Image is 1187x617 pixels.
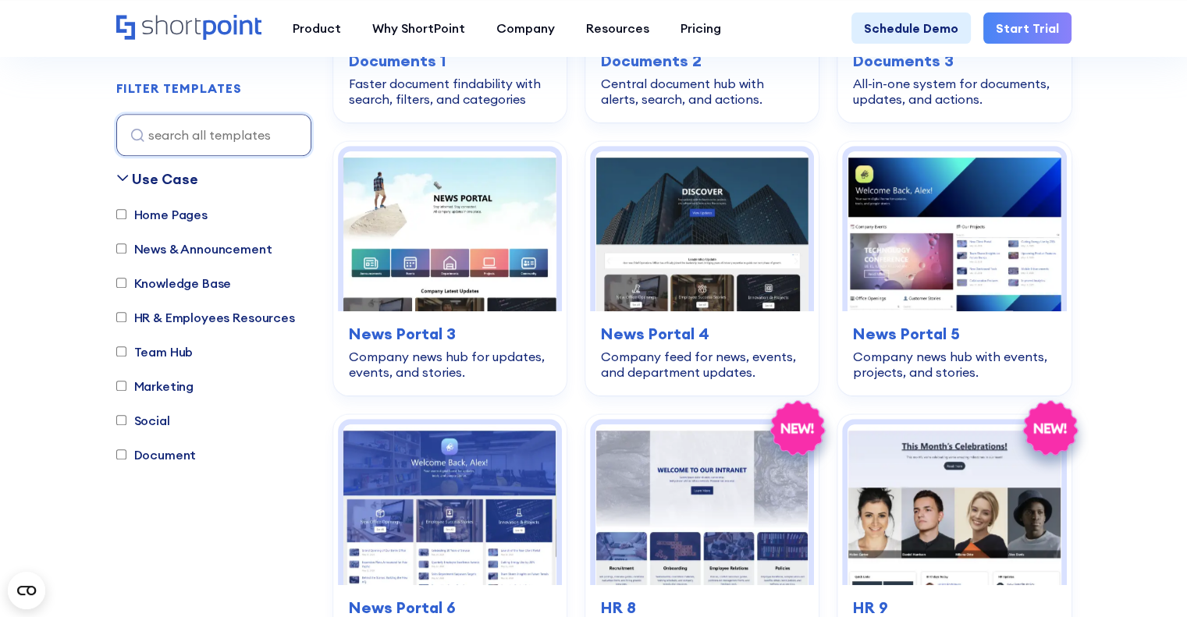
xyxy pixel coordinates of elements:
[116,210,126,220] input: Home Pages
[116,239,272,258] label: News & Announcement
[372,19,465,37] div: Why ShortPoint
[853,49,1055,73] h3: Documents 3
[496,19,555,37] div: Company
[116,274,232,293] label: Knowledge Base
[116,308,295,327] label: HR & Employees Resources
[681,19,721,37] div: Pricing
[601,76,803,107] div: Central document hub with alerts, search, and actions.
[116,445,197,464] label: Document
[595,151,809,311] img: News Portal 4 – Intranet Feed Template: Company feed for news, events, and department updates.
[277,12,357,44] a: Product
[983,12,1071,44] a: Start Trial
[848,151,1061,311] img: News Portal 5 – Intranet Company News Template: Company news hub with events, projects, and stories.
[116,347,126,357] input: Team Hub
[601,49,803,73] h3: Documents 2
[349,49,551,73] h3: Documents 1
[116,450,126,460] input: Document
[357,12,481,44] a: Why ShortPoint
[601,349,803,380] div: Company feed for news, events, and department updates.
[481,12,570,44] a: Company
[837,141,1071,395] a: News Portal 5 – Intranet Company News Template: Company news hub with events, projects, and stori...
[116,244,126,254] input: News & Announcement
[116,313,126,323] input: HR & Employees Resources
[116,342,194,361] label: Team Hub
[851,12,971,44] a: Schedule Demo
[116,416,126,426] input: Social
[116,377,194,395] label: Marketing
[570,12,665,44] a: Resources
[349,349,551,380] div: Company news hub for updates, events, and stories.
[601,322,803,346] h3: News Portal 4
[293,19,341,37] div: Product
[853,349,1055,380] div: Company news hub with events, projects, and stories.
[349,76,551,107] div: Faster document findability with search, filters, and categories
[116,381,126,392] input: Marketing
[116,205,208,224] label: Home Pages
[116,278,126,289] input: Knowledge Base
[8,572,45,609] button: Open CMP widget
[586,19,649,37] div: Resources
[349,322,551,346] h3: News Portal 3
[853,76,1055,107] div: All-in-one system for documents, updates, and actions.
[116,411,170,430] label: Social
[343,151,556,311] img: News Portal 3 – SharePoint Newsletter Template: Company news hub for updates, events, and stories.
[1109,542,1187,617] iframe: Chat Widget
[853,322,1055,346] h3: News Portal 5
[343,424,556,584] img: News Portal 6 – Sharepoint Company Feed: Company feed for streams, projects, launches, and updates.
[595,424,809,584] img: HR 8 – SharePoint HR Template: Modern HR hub for onboarding, policies, and updates.
[116,114,311,156] input: search all templates
[848,424,1061,584] img: HR 9 – HR Template: Celebrate people and surface HR updates in one place.
[585,141,819,395] a: News Portal 4 – Intranet Feed Template: Company feed for news, events, and department updates.New...
[665,12,737,44] a: Pricing
[333,141,567,395] a: News Portal 3 – SharePoint Newsletter Template: Company news hub for updates, events, and stories...
[132,168,198,190] div: Use Case
[116,83,242,95] div: FILTER TEMPLATES
[116,15,261,41] a: Home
